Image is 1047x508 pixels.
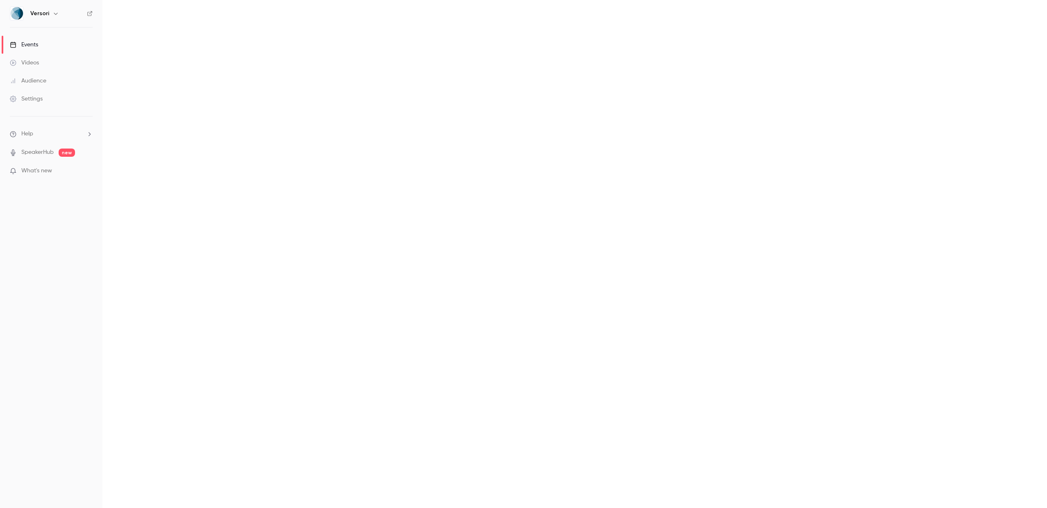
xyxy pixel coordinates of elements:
[10,130,93,138] li: help-dropdown-opener
[10,7,23,20] img: Versori
[59,149,75,157] span: new
[21,130,33,138] span: Help
[10,77,46,85] div: Audience
[30,9,49,18] h6: Versori
[21,167,52,175] span: What's new
[10,59,39,67] div: Videos
[10,41,38,49] div: Events
[10,95,43,103] div: Settings
[21,148,54,157] a: SpeakerHub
